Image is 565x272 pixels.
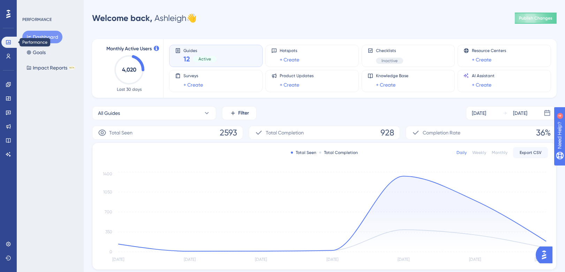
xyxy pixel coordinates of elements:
[198,56,211,62] span: Active
[103,190,112,194] tspan: 1050
[110,249,112,254] tspan: 0
[519,15,552,21] span: Publish Changes
[106,45,152,53] span: Monthly Active Users
[513,147,548,158] button: Export CSV
[222,106,257,120] button: Filter
[266,128,304,137] span: Total Completion
[376,81,395,89] a: + Create
[472,73,495,79] span: AI Assistant
[117,87,142,92] span: Last 30 days
[280,73,314,79] span: Product Updates
[536,244,557,265] iframe: UserGuiding AI Assistant Launcher
[48,3,51,9] div: 4
[326,257,338,262] tspan: [DATE]
[535,257,547,262] tspan: [DATE]
[183,81,203,89] a: + Create
[220,127,237,138] span: 2593
[291,150,316,155] div: Total Seen
[184,257,196,262] tspan: [DATE]
[423,128,460,137] span: Completion Rate
[98,109,120,117] span: All Guides
[16,2,44,10] span: Need Help?
[69,66,75,69] div: BETA
[92,106,216,120] button: All Guides
[238,109,249,117] span: Filter
[280,56,299,64] a: + Create
[515,13,557,24] button: Publish Changes
[472,109,486,117] div: [DATE]
[22,46,50,59] button: Goals
[92,13,197,24] div: Ashleigh 👋
[457,150,467,155] div: Daily
[472,48,506,53] span: Resource Centers
[536,127,551,138] span: 36%
[472,56,491,64] a: + Create
[183,48,217,53] span: Guides
[22,61,79,74] button: Impact ReportsBETA
[520,150,542,155] span: Export CSV
[122,66,136,73] text: 4,020
[92,13,152,23] span: Welcome back,
[22,17,52,22] div: PERFORMANCE
[105,229,112,234] tspan: 350
[109,128,133,137] span: Total Seen
[183,73,203,79] span: Surveys
[112,257,124,262] tspan: [DATE]
[381,127,394,138] span: 928
[280,48,299,53] span: Hotspots
[376,48,403,53] span: Checklists
[398,257,409,262] tspan: [DATE]
[103,171,112,176] tspan: 1400
[469,257,481,262] tspan: [DATE]
[105,209,112,214] tspan: 700
[492,150,507,155] div: Monthly
[319,150,358,155] div: Total Completion
[280,81,299,89] a: + Create
[22,31,62,43] button: Dashboard
[472,150,486,155] div: Weekly
[472,81,491,89] a: + Create
[376,73,408,79] span: Knowledge Base
[513,109,527,117] div: [DATE]
[382,58,398,64] span: Inactive
[255,257,267,262] tspan: [DATE]
[183,54,190,64] span: 12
